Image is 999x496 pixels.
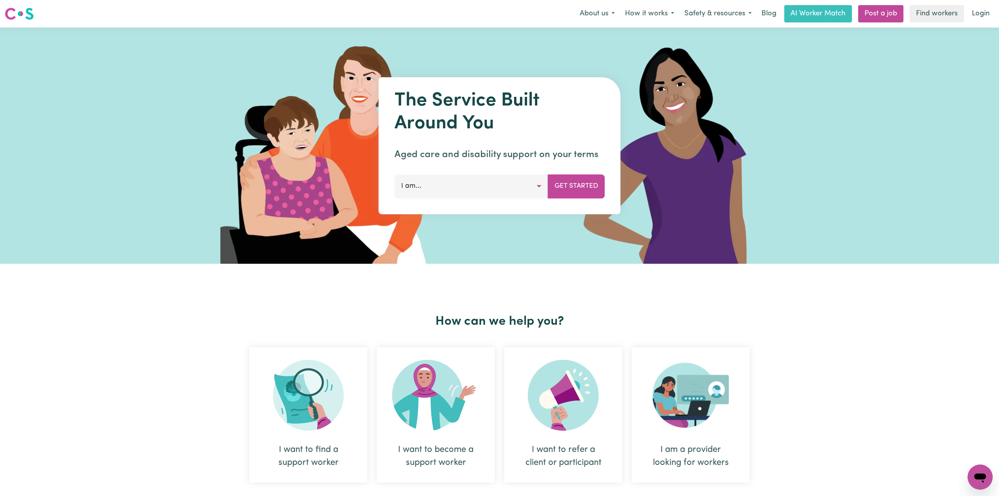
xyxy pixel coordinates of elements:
[575,6,620,22] button: About us
[504,347,622,483] div: I want to refer a client or participant
[268,443,348,469] div: I want to find a support worker
[523,443,603,469] div: I want to refer a client or participant
[392,360,479,431] img: Become Worker
[5,5,34,23] a: Careseekers logo
[651,443,731,469] div: I am a provider looking for workers
[5,7,34,21] img: Careseekers logo
[245,314,754,329] h2: How can we help you?
[394,148,605,162] p: Aged care and disability support on your terms
[968,465,993,490] iframe: Button to launch messaging window
[394,90,605,135] h1: The Service Built Around You
[757,5,781,22] a: Blog
[858,5,903,22] a: Post a job
[249,347,367,483] div: I want to find a support worker
[528,360,599,431] img: Refer
[679,6,757,22] button: Safety & resources
[967,5,994,22] a: Login
[620,6,679,22] button: How it works
[394,174,548,198] button: I am...
[273,360,344,431] img: Search
[396,443,476,469] div: I want to become a support worker
[377,347,495,483] div: I want to become a support worker
[784,5,852,22] a: AI Worker Match
[910,5,964,22] a: Find workers
[548,174,605,198] button: Get Started
[632,347,750,483] div: I am a provider looking for workers
[652,360,729,431] img: Provider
